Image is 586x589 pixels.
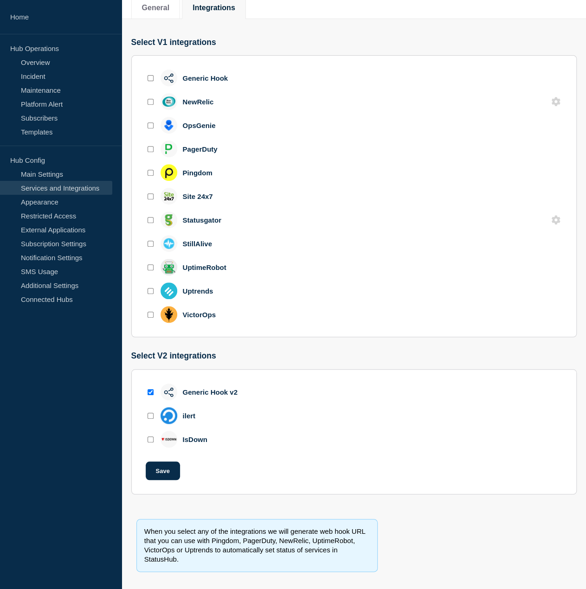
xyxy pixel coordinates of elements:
[164,120,174,131] img: opsgenie_icon
[183,311,216,319] div: VictorOps
[183,98,214,106] div: NewRelic
[148,99,154,105] input: enable new_relic
[148,122,154,128] input: enable opsgenie
[164,73,174,83] img: generic_hook_icon
[161,235,177,252] img: still_alive_icon
[136,519,378,572] div: When you select any of the integrations we will generate web hook URL that you can use with Pingd...
[183,145,218,153] div: PagerDuty
[161,282,177,299] img: uptrends_icon
[148,193,154,199] input: enable site_247
[148,75,154,81] input: enable generic_hook
[131,351,577,361] h3: Select V2 integrations
[183,263,226,271] div: UptimeRobot
[148,436,154,442] input: enable isdownapp
[148,264,154,270] input: enable uptime_robot
[183,74,228,82] div: Generic Hook
[148,288,154,294] input: enable uptrends
[148,389,154,395] input: enable generic_hook_v2
[148,146,154,152] input: enable pager_duty
[161,437,176,441] img: isdownapp_icon
[183,287,213,295] div: Uptrends
[148,170,154,176] input: enable pingdom
[146,461,180,480] button: Save
[161,306,177,323] img: victor_ops_icon
[148,241,154,247] input: enable still_alive
[148,312,154,318] input: enable victor_ops
[161,407,177,424] img: ilert_icon
[142,4,170,12] button: General
[183,412,196,420] div: ilert
[183,192,213,200] div: Site 24x7
[193,4,235,12] button: Integrations
[183,435,207,443] div: IsDown
[162,96,175,107] img: new_relic_icon
[183,216,221,224] div: Statusgator
[183,169,213,177] div: Pingdom
[183,240,212,248] div: StillAlive
[164,387,174,397] img: generic_hook_v2_icon
[165,144,172,154] img: pager_duty_icon
[183,122,216,129] div: OpsGenie
[183,388,238,396] div: Generic Hook v2
[164,192,174,201] img: site_247_icon
[161,164,177,181] img: pingdom_icon
[161,213,176,227] img: statusgator_icon
[148,413,154,419] input: enable ilert
[131,38,577,47] h3: Select V1 integrations
[161,259,177,275] img: uptime_robot_icon
[148,217,154,223] input: enable statusgator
